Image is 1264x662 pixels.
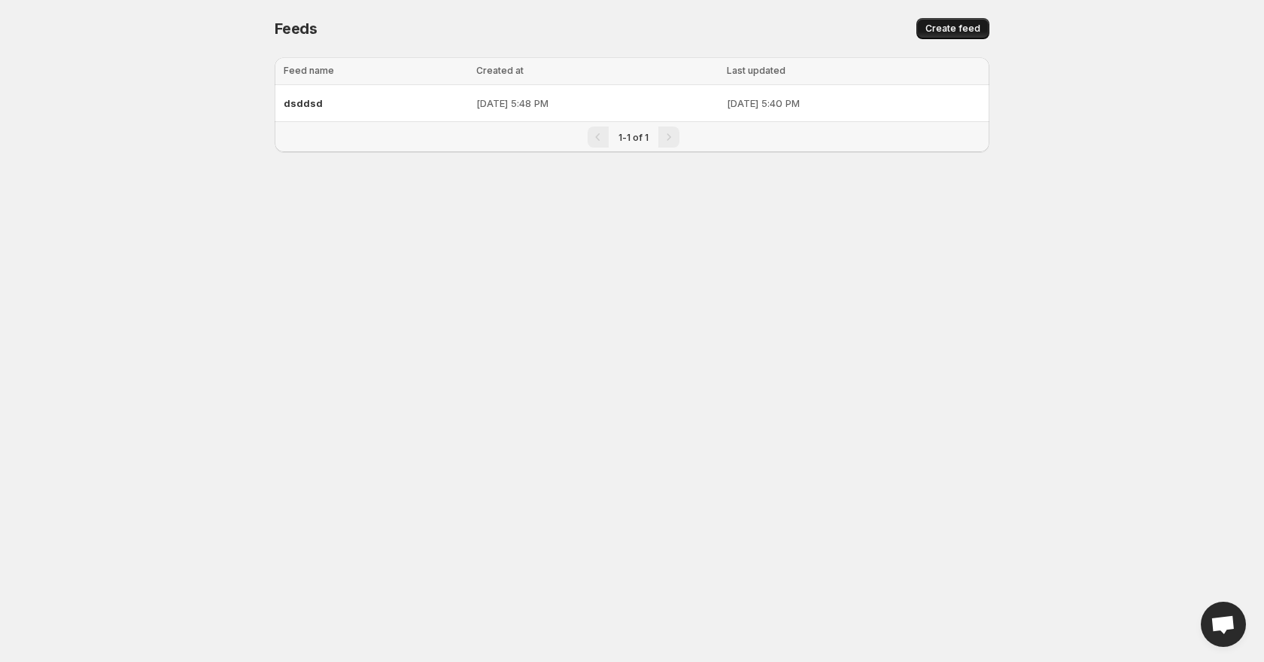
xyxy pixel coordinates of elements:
[275,121,989,152] nav: Pagination
[476,96,718,111] p: [DATE] 5:48 PM
[476,65,524,76] span: Created at
[284,97,323,109] span: dsddsd
[284,65,334,76] span: Feed name
[618,132,649,143] span: 1-1 of 1
[916,18,989,39] button: Create feed
[1201,602,1246,647] a: Open chat
[727,65,785,76] span: Last updated
[275,20,318,38] span: Feeds
[727,96,980,111] p: [DATE] 5:40 PM
[925,23,980,35] span: Create feed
